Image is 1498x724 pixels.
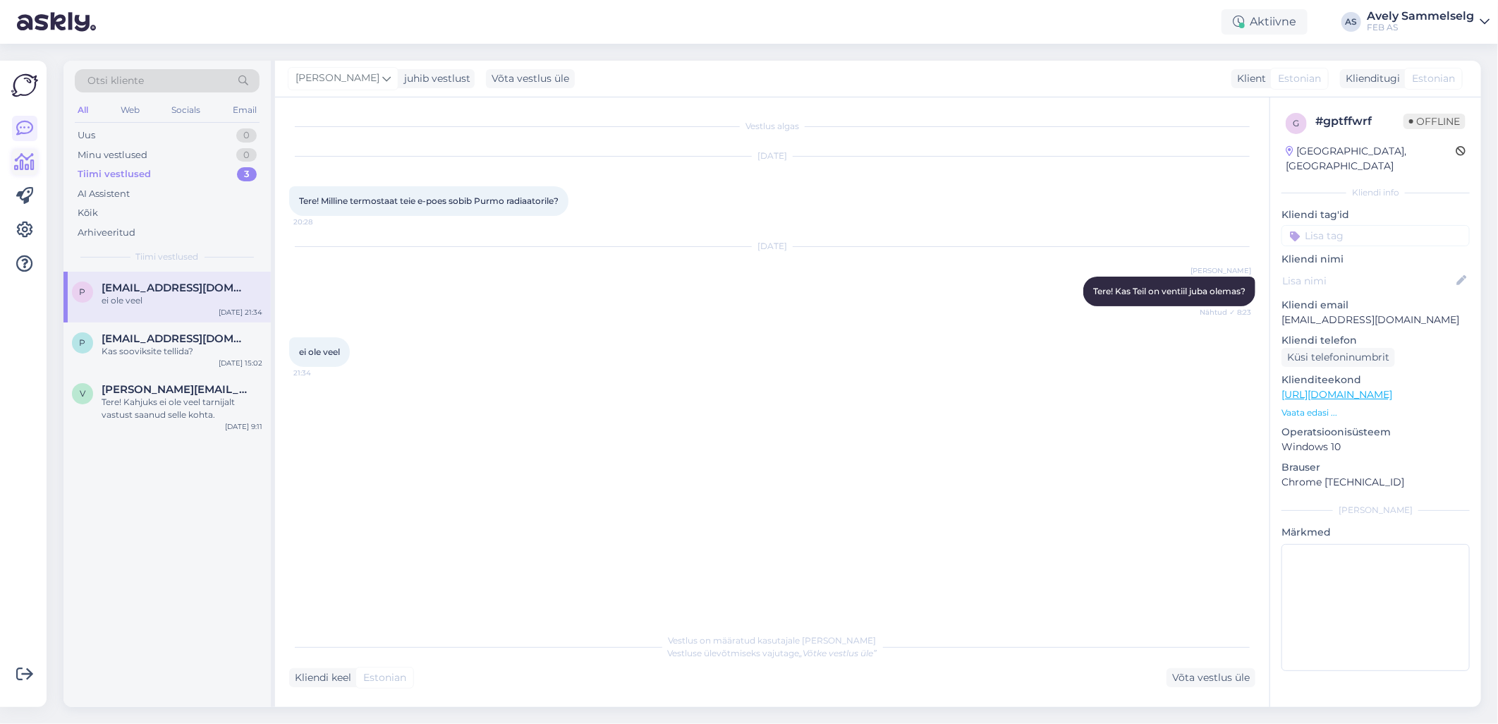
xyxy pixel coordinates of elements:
div: Email [230,101,260,119]
span: 20:28 [293,217,346,227]
span: p [80,286,86,297]
span: viktor@huum.eu [102,383,248,396]
img: Askly Logo [11,72,38,99]
p: Klienditeekond [1281,373,1470,387]
div: Vestlus algas [289,120,1255,133]
div: AS [1341,12,1361,32]
input: Lisa tag [1281,225,1470,246]
div: FEB AS [1367,22,1474,33]
div: Avely Sammelselg [1367,11,1474,22]
p: [EMAIL_ADDRESS][DOMAIN_NAME] [1281,313,1470,327]
div: Uus [78,128,95,143]
span: Otsi kliente [87,73,144,88]
span: Vestluse ülevõtmiseks vajutage [668,648,877,658]
i: „Võtke vestlus üle” [800,648,877,658]
span: Tere! Milline termostaat teie e-poes sobib Purmo radiaatorile? [299,195,559,206]
span: Estonian [1278,71,1321,86]
div: 0 [236,148,257,162]
div: [DATE] [289,240,1255,253]
span: p [80,337,86,348]
div: Socials [169,101,203,119]
span: Tere! Kas Teil on ventiil juba olemas? [1093,286,1246,296]
div: Tere! Kahjuks ei ole veel tarnijalt vastust saanud selle kohta. [102,396,262,421]
span: 21:34 [293,368,346,378]
span: Offline [1403,114,1466,129]
div: ei ole veel [102,294,262,307]
div: All [75,101,91,119]
div: Võta vestlus üle [486,69,575,88]
div: Kliendi keel [289,670,351,685]
div: 0 [236,128,257,143]
div: Minu vestlused [78,148,147,162]
div: Tiimi vestlused [78,167,151,181]
p: Brauser [1281,460,1470,475]
div: juhib vestlust [398,71,470,86]
span: pia.varik@outlook.com [102,282,248,294]
div: [DATE] [289,150,1255,162]
div: Kas sooviksite tellida? [102,345,262,358]
div: [GEOGRAPHIC_DATA], [GEOGRAPHIC_DATA] [1286,144,1456,174]
p: Operatsioonisüsteem [1281,425,1470,440]
span: pullerits@gmail.com [102,332,248,345]
div: [DATE] 15:02 [219,358,262,368]
span: Vestlus on määratud kasutajale [PERSON_NAME] [669,635,877,646]
p: Windows 10 [1281,440,1470,454]
div: 3 [237,167,257,181]
span: Estonian [1412,71,1455,86]
span: [PERSON_NAME] [296,71,379,86]
div: Kõik [78,206,98,220]
span: Tiimi vestlused [136,251,199,263]
a: [URL][DOMAIN_NAME] [1281,388,1392,401]
p: Chrome [TECHNICAL_ID] [1281,475,1470,490]
div: [DATE] 9:11 [225,421,262,432]
div: Web [118,101,142,119]
div: Arhiveeritud [78,226,135,240]
div: [DATE] 21:34 [219,307,262,318]
a: Avely SammelselgFEB AS [1367,11,1490,33]
span: v [80,388,85,399]
div: Küsi telefoninumbrit [1281,348,1395,367]
div: [PERSON_NAME] [1281,504,1470,517]
span: Estonian [363,670,406,685]
p: Vaata edasi ... [1281,406,1470,419]
div: Kliendi info [1281,186,1470,199]
span: [PERSON_NAME] [1191,265,1251,276]
div: Võta vestlus üle [1167,668,1255,687]
div: # gptffwrf [1315,113,1403,130]
input: Lisa nimi [1282,273,1454,289]
span: Nähtud ✓ 8:23 [1198,307,1251,318]
p: Kliendi tag'id [1281,207,1470,222]
p: Kliendi nimi [1281,252,1470,267]
div: AI Assistent [78,187,130,201]
span: ei ole veel [299,346,340,357]
div: Aktiivne [1222,9,1308,35]
div: Klient [1231,71,1266,86]
div: Klienditugi [1340,71,1400,86]
p: Märkmed [1281,525,1470,540]
p: Kliendi telefon [1281,333,1470,348]
span: g [1293,118,1300,128]
p: Kliendi email [1281,298,1470,313]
